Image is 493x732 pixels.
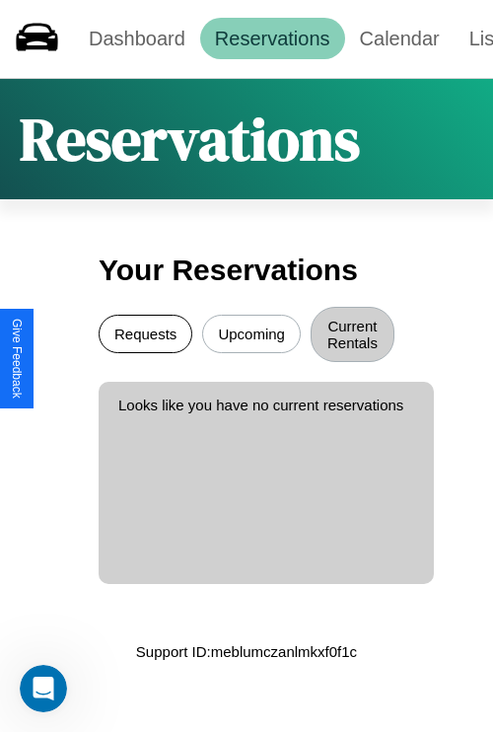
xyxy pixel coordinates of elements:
button: Upcoming [202,315,301,353]
div: Give Feedback [10,319,24,399]
p: Looks like you have no current reservations [118,392,414,418]
button: Current Rentals [311,307,394,362]
a: Dashboard [74,18,200,59]
h3: Your Reservations [99,244,394,297]
button: Requests [99,315,192,353]
a: Calendar [345,18,455,59]
p: Support ID: meblumczanlmkxf0f1c [136,638,357,665]
iframe: Intercom live chat [20,665,67,712]
h1: Reservations [20,99,360,180]
a: Reservations [200,18,345,59]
